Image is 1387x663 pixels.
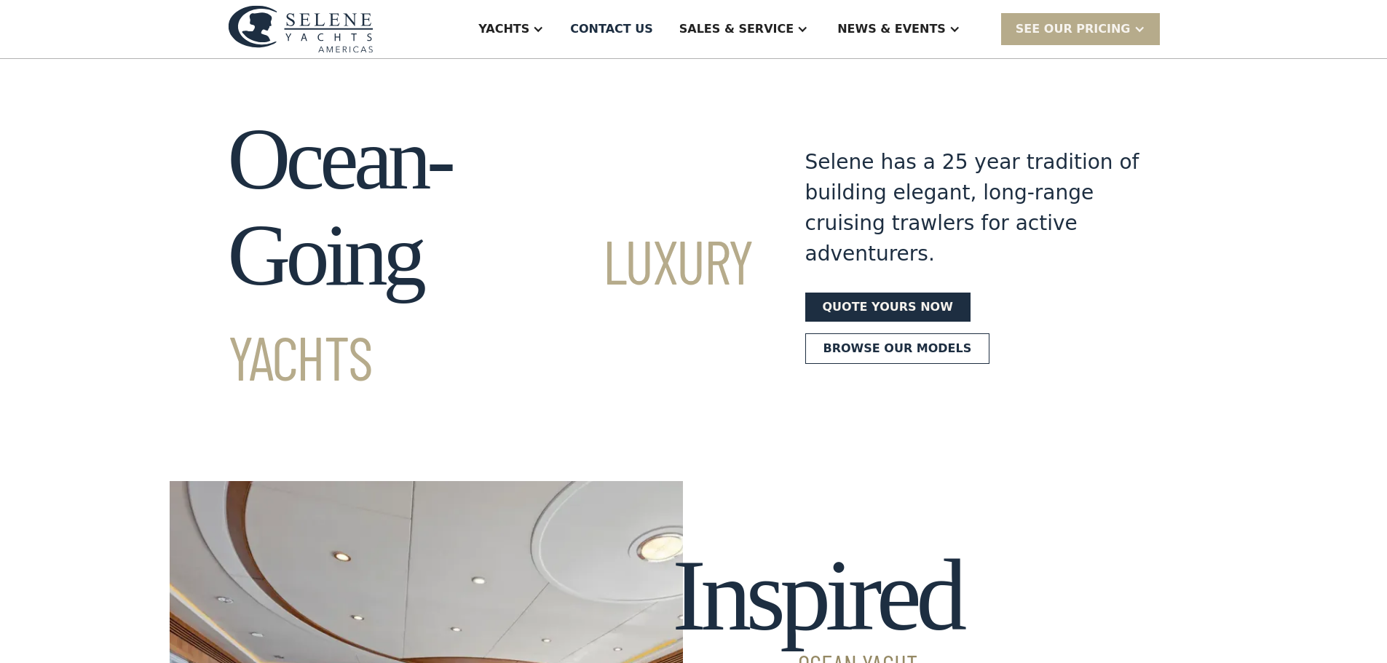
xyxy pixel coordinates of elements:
[228,5,374,52] img: logo
[228,111,753,400] h1: Ocean-Going
[679,20,794,38] div: Sales & Service
[478,20,529,38] div: Yachts
[805,333,990,364] a: Browse our models
[1001,13,1160,44] div: SEE Our Pricing
[1016,20,1131,38] div: SEE Our Pricing
[228,223,753,393] span: Luxury Yachts
[837,20,946,38] div: News & EVENTS
[805,147,1140,269] div: Selene has a 25 year tradition of building elegant, long-range cruising trawlers for active adven...
[570,20,653,38] div: Contact US
[805,293,971,322] a: Quote yours now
